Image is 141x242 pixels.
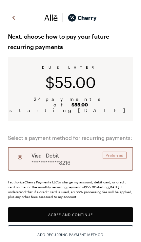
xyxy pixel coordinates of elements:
[31,152,59,159] span: visa - debit
[8,134,133,142] span: Select a payment method for recurring payments:
[10,13,18,23] img: svg%3e
[10,107,131,113] span: starting [DATE]
[45,73,96,91] span: $55.00
[103,152,127,159] div: Preferred
[44,13,58,23] img: svg%3e
[42,65,99,69] span: DUE LATER
[8,180,133,199] div: I authorize Cherry Payments LLC to charge my account, debit card, or credit card on file for the ...
[8,31,133,52] span: Next, choose how to pay your future recurring payments
[71,102,88,107] b: $55.00
[58,13,68,23] img: svg%3e
[68,13,97,23] img: cherry_black_logo-DrOE_MJI.svg
[16,96,125,107] span: 24 payments of
[8,207,133,222] button: Agree and Continue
